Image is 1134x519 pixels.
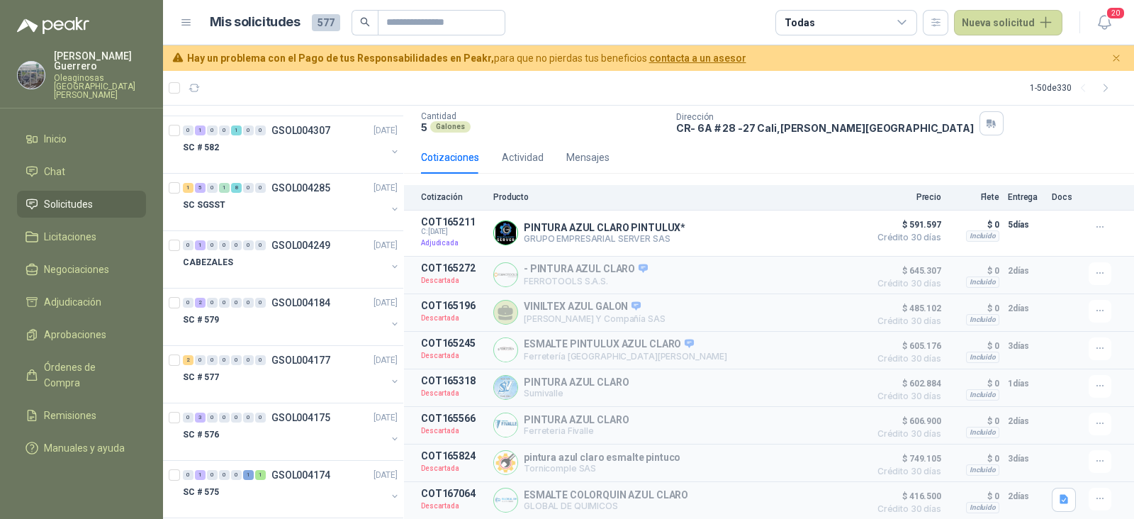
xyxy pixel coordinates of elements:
div: 1 [219,183,230,193]
p: VINILTEX AZUL GALON [524,301,666,313]
p: COT165245 [421,337,485,349]
div: 0 [219,413,230,423]
span: $ 645.307 [870,262,941,279]
div: 1 - 50 de 330 [1030,77,1117,99]
div: 0 [243,355,254,365]
p: Descartada [421,462,485,476]
p: 2 días [1008,413,1043,430]
p: PINTURA AZUL CLARO [524,414,629,425]
img: Company Logo [494,263,517,286]
p: Docs [1052,192,1080,202]
div: 0 [219,470,230,480]
span: Remisiones [44,408,96,423]
p: Dirección [676,112,974,122]
p: COT165211 [421,216,485,228]
p: $ 0 [950,216,999,233]
p: GSOL004285 [271,183,330,193]
p: $ 0 [950,300,999,317]
div: 0 [219,298,230,308]
p: $ 0 [950,262,999,279]
div: 1 [195,125,206,135]
div: 0 [243,413,254,423]
a: Remisiones [17,402,146,429]
p: Descartada [421,274,485,288]
p: 5 días [1008,216,1043,233]
p: SC # 582 [183,141,219,155]
div: 0 [183,298,193,308]
p: GRUPO EMPRESARIAL SERVER SAS [524,233,685,244]
div: Incluido [966,230,999,242]
p: Entrega [1008,192,1043,202]
div: Incluido [966,389,999,401]
p: ESMALTE PINTULUX AZUL CLARO [524,338,727,351]
div: Incluido [966,464,999,476]
p: [DATE] [374,354,398,367]
div: 0 [231,298,242,308]
p: Precio [870,192,941,202]
a: Chat [17,158,146,185]
p: SC # 577 [183,371,219,384]
div: 5 [195,183,206,193]
div: Mensajes [566,150,610,165]
p: COT165318 [421,375,485,386]
span: search [360,17,370,27]
a: 0 1 0 0 0 0 0 GSOL004249[DATE] CABEZALES [183,237,400,282]
p: 3 días [1008,450,1043,467]
div: 1 [243,470,254,480]
p: COT167064 [421,488,485,499]
p: $ 0 [950,375,999,392]
a: Inicio [17,125,146,152]
div: 0 [255,413,266,423]
div: 0 [231,413,242,423]
div: Incluido [966,427,999,438]
div: 0 [255,183,266,193]
span: Crédito 30 días [870,355,941,363]
div: 0 [195,355,206,365]
span: 20 [1106,6,1125,20]
span: Crédito 30 días [870,279,941,288]
p: 2 días [1008,488,1043,505]
a: Adjudicación [17,289,146,316]
span: Inicio [44,131,67,147]
a: Solicitudes [17,191,146,218]
p: 3 días [1008,337,1043,355]
div: 0 [183,470,193,480]
span: Solicitudes [44,196,93,212]
div: Galones [430,121,471,133]
span: $ 485.102 [870,300,941,317]
span: $ 416.500 [870,488,941,505]
div: 1 [183,183,193,193]
p: PINTURA AZUL CLARO PINTULUX* [524,222,685,233]
div: Todas [785,15,814,30]
span: para que no pierdas tus beneficios [187,50,746,66]
div: 1 [231,125,242,135]
p: 5 [421,121,427,133]
p: PINTURA AZUL CLARO [524,376,629,388]
p: Ferreteria Fivalle [524,425,629,436]
span: Crédito 30 días [870,317,941,325]
p: GSOL004307 [271,125,330,135]
p: Oleaginosas [GEOGRAPHIC_DATA][PERSON_NAME] [54,74,146,99]
div: 0 [183,240,193,250]
p: pintura azul claro esmalte pintuco [524,452,680,463]
p: Producto [493,192,862,202]
h1: Mis solicitudes [210,12,301,33]
a: Licitaciones [17,223,146,250]
img: Company Logo [494,413,517,437]
div: 0 [219,355,230,365]
span: Crédito 30 días [870,505,941,513]
div: 0 [219,125,230,135]
p: $ 0 [950,488,999,505]
img: Logo peakr [17,17,89,34]
div: Incluido [966,277,999,288]
span: $ 602.884 [870,375,941,392]
p: SC # 575 [183,486,219,499]
img: Company Logo [494,376,517,399]
p: Descartada [421,499,485,513]
span: Licitaciones [44,229,96,245]
a: 0 1 0 0 1 0 0 GSOL004307[DATE] SC # 582 [183,122,400,167]
p: CABEZALES [183,256,233,269]
div: 0 [243,240,254,250]
a: 0 1 0 0 0 1 1 GSOL004174[DATE] SC # 575 [183,467,400,512]
div: 3 [195,413,206,423]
